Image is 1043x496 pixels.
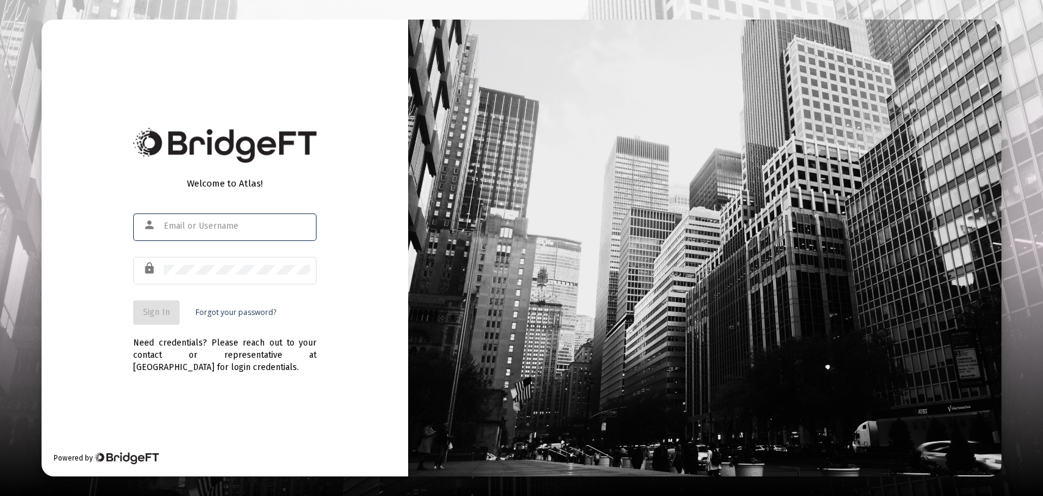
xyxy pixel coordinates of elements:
div: Need credentials? Please reach out to your contact or representative at [GEOGRAPHIC_DATA] for log... [133,325,317,374]
img: Bridge Financial Technology Logo [94,452,158,464]
div: Powered by [54,452,158,464]
mat-icon: lock [143,261,158,276]
img: Bridge Financial Technology Logo [133,128,317,163]
a: Forgot your password? [196,306,276,319]
span: Sign In [143,307,170,317]
div: Welcome to Atlas! [133,177,317,190]
input: Email or Username [164,221,310,231]
button: Sign In [133,300,180,325]
mat-icon: person [143,218,158,232]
